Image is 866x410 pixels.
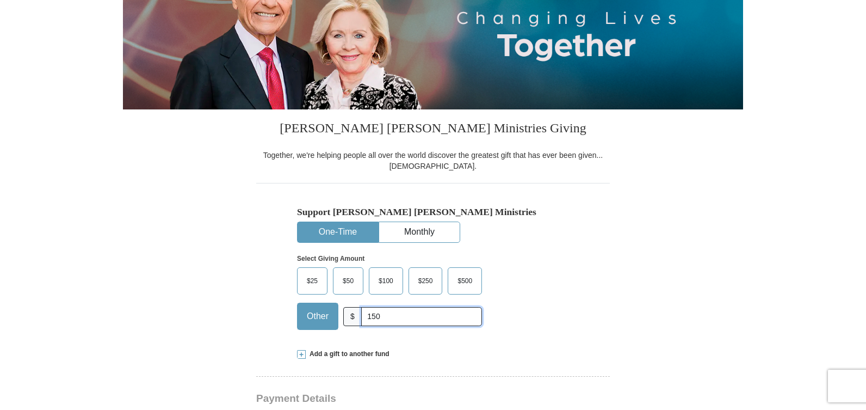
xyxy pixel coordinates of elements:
span: Add a gift to another fund [306,350,389,359]
span: $500 [452,273,478,289]
strong: Select Giving Amount [297,255,364,262]
input: Other Amount [361,307,482,326]
button: One-Time [298,222,378,242]
h3: Payment Details [256,393,534,405]
span: $ [343,307,362,326]
button: Monthly [379,222,460,242]
h3: [PERSON_NAME] [PERSON_NAME] Ministries Giving [256,109,610,150]
span: $25 [301,273,323,289]
div: Together, we're helping people all over the world discover the greatest gift that has ever been g... [256,150,610,172]
span: $50 [337,273,359,289]
h5: Support [PERSON_NAME] [PERSON_NAME] Ministries [297,206,569,218]
span: $250 [413,273,438,289]
span: Other [301,308,334,325]
span: $100 [373,273,399,289]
